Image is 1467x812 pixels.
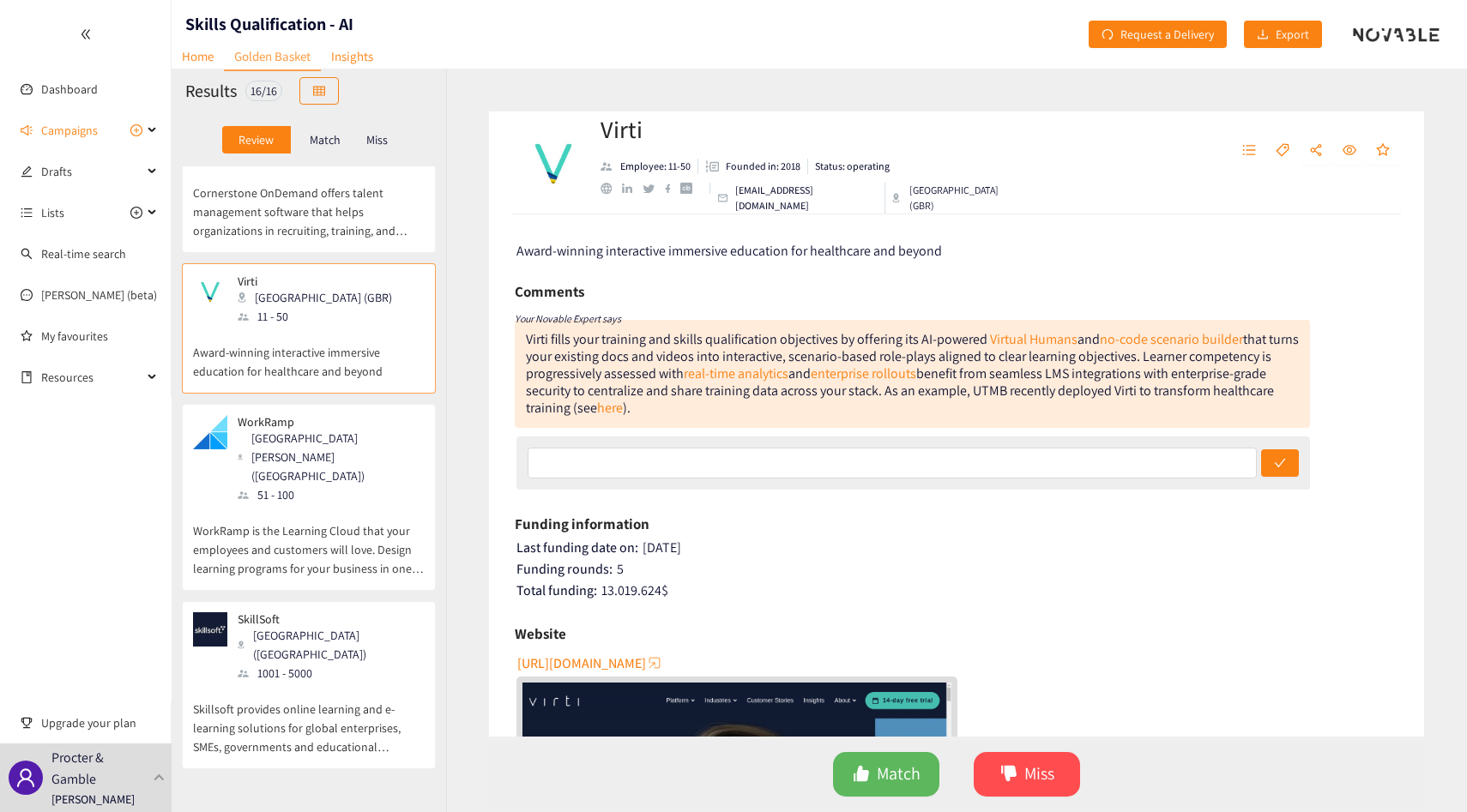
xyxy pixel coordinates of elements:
span: eye [1343,143,1356,159]
div: that turns your existing docs and videos into interactive, scenario-based role-plays aligned to c... [526,330,1299,365]
h6: Funding information [515,511,649,537]
span: plus-circle [130,207,142,219]
button: table [299,77,339,105]
span: share-alt [1309,143,1323,159]
a: Golden Basket [224,43,321,71]
span: [URL][DOMAIN_NAME] [517,653,646,674]
div: benefit from seamless LMS integrations with enterprise-grade security to centralize and share tra... [526,364,1274,417]
iframe: Chat Widget [1381,730,1467,812]
h6: Website [515,621,566,647]
li: Founded in year [698,159,808,174]
button: eye [1334,137,1365,165]
span: Request a Delivery [1120,25,1214,44]
span: tag [1276,143,1289,159]
div: 13.019.624 $ [516,582,1399,599]
h2: Results [185,79,237,103]
span: Export [1276,25,1309,44]
p: Status: operating [815,159,890,174]
img: Snapshot of the company's website [193,274,227,309]
p: SkillSoft [238,612,413,626]
span: redo [1102,28,1114,42]
span: Upgrade your plan [41,706,158,740]
span: table [313,85,325,99]
p: Procter & Gamble [51,747,147,790]
span: unordered-list [1242,143,1256,159]
span: Last funding date on: [516,538,638,556]
div: [GEOGRAPHIC_DATA][PERSON_NAME] ([GEOGRAPHIC_DATA]) [238,429,423,485]
button: likeMatch [833,752,939,797]
a: no-code scenario builder [1100,330,1243,348]
span: Award-winning interactive immersive education for healthcare and beyond [516,242,942,260]
p: Match [310,133,341,147]
span: dislike [1000,765,1017,785]
p: Miss [366,133,388,147]
li: Status [808,159,890,174]
span: plus-circle [130,124,142,136]
a: real-time analytics [684,364,788,382]
span: Lists [41,195,64,230]
a: Dashboard [41,81,98,97]
div: 51 - 100 [238,485,423,504]
p: WorkRamp [238,415,413,429]
i: Your Novable Expert says [515,312,621,325]
div: Widget de chat [1381,730,1467,812]
button: dislikeMiss [974,752,1080,797]
a: Real-time search [41,246,126,262]
button: [URL][DOMAIN_NAME] [517,649,663,677]
span: star [1376,143,1390,159]
p: [EMAIL_ADDRESS][DOMAIN_NAME] [735,183,878,214]
p: Founded in: 2018 [726,159,800,174]
p: Virti [238,274,392,288]
a: Virtual Humans [990,330,1078,348]
a: Insights [321,43,383,69]
span: sound [21,124,33,136]
a: here [597,399,623,417]
button: tag [1267,137,1298,165]
span: check [1274,457,1286,471]
a: twitter [643,184,664,193]
div: 16 / 16 [245,81,282,101]
img: Snapshot of the company's website [193,612,227,647]
p: Employee: 11-50 [620,159,691,174]
span: like [853,765,870,785]
a: [PERSON_NAME] (beta) [41,287,157,303]
button: downloadExport [1244,21,1322,48]
button: unordered-list [1234,137,1265,165]
span: Total funding: [516,581,597,599]
div: 1001 - 5000 [238,664,423,683]
div: and [1078,330,1100,348]
span: user [15,767,36,788]
div: Virti fills your training and skills qualification objectives by offering its AI-powered [526,330,987,348]
div: [GEOGRAPHIC_DATA] ([GEOGRAPHIC_DATA]) [238,626,423,664]
span: download [1257,28,1269,42]
button: redoRequest a Delivery [1089,21,1227,48]
span: Campaigns [41,113,98,147]
span: edit [21,165,33,177]
span: book [21,371,33,383]
div: [GEOGRAPHIC_DATA] (GBR) [238,288,402,307]
div: [GEOGRAPHIC_DATA] (GBR) [892,183,1017,214]
span: Match [877,761,921,787]
div: and [788,364,811,382]
h1: Skills Qualification - AI [185,12,353,36]
span: Funding rounds: [516,560,613,578]
a: linkedin [622,183,643,194]
p: Cornerstone OnDemand offers talent management software that helps organizations in recruiting, tr... [193,166,425,240]
a: Home [172,43,224,69]
img: Snapshot of the company's website [193,415,227,449]
span: Miss [1024,761,1054,787]
span: double-left [80,28,92,40]
span: Resources [41,360,142,394]
p: WorkRamp is the Learning Cloud that your employees and customers will love. Design learning progr... [193,504,425,578]
div: 11 - 50 [238,307,402,326]
p: [PERSON_NAME] [51,790,135,809]
div: 5 [516,561,1399,578]
p: Award-winning interactive immersive education for healthcare and beyond [193,326,425,381]
div: [DATE] [516,539,1399,556]
img: Company Logo [519,129,588,197]
a: enterprise rollouts [811,364,916,382]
